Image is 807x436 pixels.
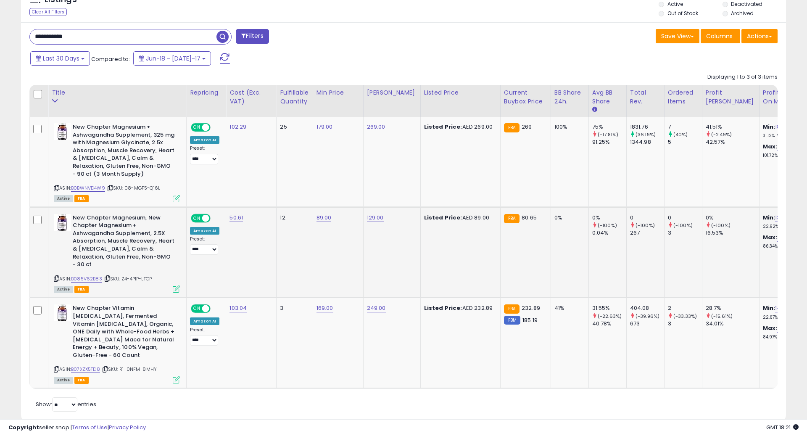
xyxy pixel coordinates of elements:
b: Min: [763,214,775,222]
div: 0 [630,214,664,222]
div: 75% [592,123,626,131]
label: Deactivated [731,0,762,8]
label: Archived [731,10,754,17]
span: | SKU: Z4-4P1P-LTGP [103,275,152,282]
span: FBA [74,286,89,293]
a: 103.04 [229,304,247,312]
div: 0% [592,214,626,222]
img: 41vlFbVMDpL._SL40_.jpg [54,304,71,321]
label: Active [667,0,683,8]
a: B07XZX5TD8 [71,366,100,373]
span: Compared to: [91,55,130,63]
div: 673 [630,320,664,328]
div: seller snap | | [8,424,146,432]
b: New Chapter Magnesium + Ashwagandha Supplement, 325 mg with Magnesium Glycinate, 2.5x Absorption,... [73,123,175,180]
span: OFF [209,305,223,312]
div: Cost (Exc. VAT) [229,88,273,106]
b: New Chapter Vitamin [MEDICAL_DATA], Fermented Vitamin [MEDICAL_DATA], Organic, ONE Daily with Who... [73,304,175,361]
div: Title [52,88,183,97]
div: 3 [280,304,306,312]
img: 41qUoWc9WbL._SL40_.jpg [54,123,71,140]
strong: Copyright [8,423,39,431]
a: 269.00 [367,123,385,131]
small: (-22.63%) [598,313,622,320]
div: Profit [PERSON_NAME] [706,88,756,106]
b: Min: [763,304,775,312]
div: Ordered Items [668,88,699,106]
b: Listed Price: [424,123,462,131]
span: | SKU: 08-MGF5-Q16L [106,185,160,191]
div: Fulfillable Quantity [280,88,309,106]
span: FBA [74,195,89,202]
div: Preset: [190,145,219,164]
div: Displaying 1 to 3 of 3 items [707,73,778,81]
div: AED 232.89 [424,304,494,312]
div: 100% [554,123,582,131]
div: 25 [280,123,306,131]
div: Preset: [190,236,219,255]
a: 102.29 [229,123,246,131]
div: 16.53% [706,229,759,237]
a: 35.57 [777,233,792,242]
a: B0BWNVD4W9 [71,185,105,192]
span: 232.89 [522,304,540,312]
a: 129.00 [367,214,384,222]
b: Min: [763,123,775,131]
div: 0.04% [592,229,626,237]
span: Last 30 Days [43,54,79,63]
span: ON [192,214,202,222]
div: Avg BB Share [592,88,623,106]
small: FBA [504,304,520,314]
div: 42.57% [706,138,759,146]
div: 0% [554,214,582,222]
button: Save View [656,29,699,43]
span: OFF [209,124,223,131]
a: 14.52 [775,304,789,312]
span: 269 [522,123,532,131]
small: (-15.61%) [711,313,733,320]
a: 169.00 [316,304,333,312]
div: 28.7% [706,304,759,312]
div: Preset: [190,327,219,346]
button: Actions [741,29,778,43]
button: Jun-18 - [DATE]-17 [133,51,211,66]
small: Avg BB Share. [592,106,597,114]
label: Out of Stock [667,10,698,17]
div: BB Share 24h. [554,88,585,106]
div: AED 269.00 [424,123,494,131]
b: Max: [763,143,778,151]
span: 80.65 [522,214,537,222]
div: 34.01% [706,320,759,328]
a: 18.67 [775,123,788,131]
div: 1344.98 [630,138,664,146]
span: Show: entries [36,400,96,408]
span: Jun-18 - [DATE]-17 [146,54,200,63]
a: B085V62B83 [71,275,102,283]
small: FBM [504,316,520,325]
a: 50.61 [229,214,243,222]
div: ASIN: [54,123,180,201]
div: 12 [280,214,306,222]
div: ASIN: [54,214,180,292]
small: (-33.33%) [673,313,697,320]
a: 249.00 [367,304,386,312]
div: Min Price [316,88,360,97]
span: FBA [74,377,89,384]
span: | SKU: R1-0NFM-8MHY [101,366,157,373]
div: Clear All Filters [29,8,67,16]
a: 36.92 [777,324,792,333]
small: FBA [504,123,520,132]
div: Total Rev. [630,88,661,106]
small: (-100%) [711,222,731,229]
span: OFF [209,214,223,222]
a: 89.00 [316,214,332,222]
b: Listed Price: [424,304,462,312]
div: 3 [668,229,702,237]
div: Repricing [190,88,222,97]
div: Amazon AI [190,227,219,235]
span: All listings currently available for purchase on Amazon [54,286,73,293]
div: 40.78% [592,320,626,328]
div: 41.51% [706,123,759,131]
div: 404.08 [630,304,664,312]
small: FBA [504,214,520,223]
